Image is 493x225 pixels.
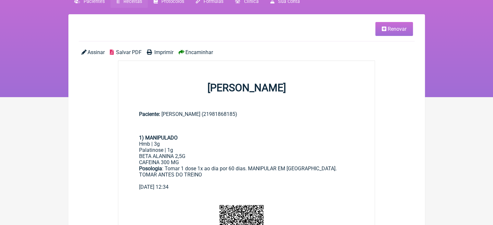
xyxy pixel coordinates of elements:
span: Assinar [88,49,105,55]
h1: [PERSON_NAME] [118,82,375,94]
span: Salvar PDF [116,49,142,55]
a: Encaminhar [179,49,213,55]
a: Imprimir [147,49,173,55]
div: : Tomar 1 dose 1x ao dia por 60 dias. MANIPULAR EM [GEOGRAPHIC_DATA]. TOMAR ANTES DO TREINO [139,165,354,184]
strong: Posologia [139,165,162,172]
a: Assinar [81,49,105,55]
span: Encaminhar [185,49,213,55]
strong: 1) MANIPULADO [139,135,178,141]
div: Hmb | 3g [139,141,354,147]
a: Salvar PDF [110,49,142,55]
a: Renovar [375,22,413,36]
span: Paciente: [139,111,160,117]
div: Palatinose | 1g [139,147,354,153]
div: [DATE] 12:34 [139,184,354,190]
div: [PERSON_NAME] (21981868185) [139,111,354,117]
div: BETA ALANINA 2,5G CAFEINA 300 MG [139,153,354,165]
span: Renovar [388,26,406,32]
span: Imprimir [154,49,173,55]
